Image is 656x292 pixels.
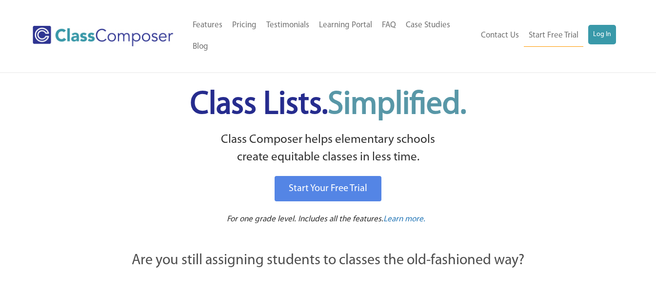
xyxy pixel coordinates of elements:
p: Are you still assigning students to classes the old-fashioned way? [80,250,577,272]
a: Start Your Free Trial [275,176,381,201]
span: Class Lists. [190,89,466,121]
span: Start Your Free Trial [289,184,367,194]
a: Blog [188,36,213,58]
span: Simplified. [328,89,466,121]
a: Start Free Trial [524,25,583,47]
a: Learn more. [383,214,425,226]
span: Learn more. [383,215,425,223]
a: Learning Portal [314,15,377,36]
a: Contact Us [476,25,524,46]
a: Features [188,15,227,36]
img: Class Composer [33,26,173,46]
p: Class Composer helps elementary schools create equitable classes in less time. [78,131,578,167]
a: Pricing [227,15,261,36]
nav: Header Menu [476,25,616,47]
span: For one grade level. Includes all the features. [227,215,383,223]
a: Log In [588,25,616,44]
nav: Header Menu [188,15,476,58]
a: FAQ [377,15,401,36]
a: Case Studies [401,15,455,36]
a: Testimonials [261,15,314,36]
